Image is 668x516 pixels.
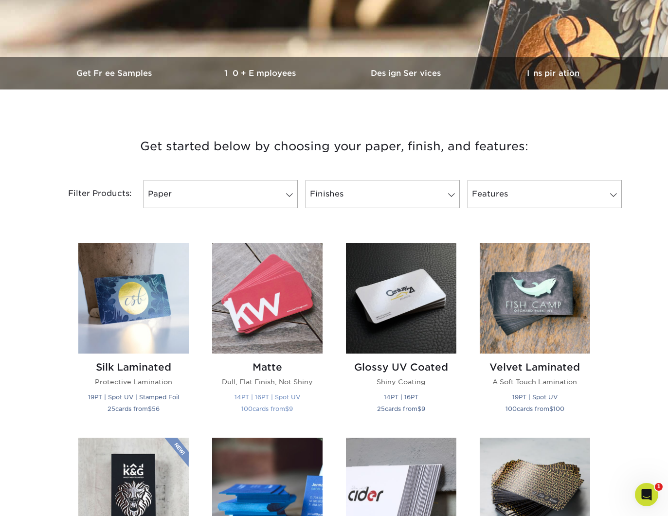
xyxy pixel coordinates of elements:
[235,393,300,401] small: 14PT | 16PT | Spot UV
[212,361,323,373] h2: Matte
[384,393,418,401] small: 14PT | 16PT
[346,243,456,354] img: Glossy UV Coated Business Cards
[480,243,590,426] a: Velvet Laminated Business Cards Velvet Laminated A Soft Touch Lamination 19PT | Spot UV 100cards ...
[655,483,663,491] span: 1
[50,125,619,168] h3: Get started below by choosing your paper, finish, and features:
[78,243,189,426] a: Silk Laminated Business Cards Silk Laminated Protective Lamination 19PT | Spot UV | Stamped Foil ...
[144,180,298,208] a: Paper
[289,405,293,412] span: 9
[241,405,253,412] span: 100
[108,405,160,412] small: cards from
[334,69,480,78] h3: Design Services
[78,243,189,354] img: Silk Laminated Business Cards
[549,405,553,412] span: $
[506,405,564,412] small: cards from
[42,180,140,208] div: Filter Products:
[480,57,626,89] a: Inspiration
[285,405,289,412] span: $
[506,405,517,412] span: 100
[346,377,456,387] p: Shiny Coating
[417,405,421,412] span: $
[480,361,590,373] h2: Velvet Laminated
[164,438,189,467] img: New Product
[468,180,622,208] a: Features
[188,69,334,78] h3: 10+ Employees
[421,405,425,412] span: 9
[78,377,189,387] p: Protective Lamination
[212,243,323,426] a: Matte Business Cards Matte Dull, Flat Finish, Not Shiny 14PT | 16PT | Spot UV 100cards from$9
[188,57,334,89] a: 10+ Employees
[241,405,293,412] small: cards from
[480,243,590,354] img: Velvet Laminated Business Cards
[42,57,188,89] a: Get Free Samples
[377,405,425,412] small: cards from
[635,483,658,506] iframe: Intercom live chat
[512,393,558,401] small: 19PT | Spot UV
[480,377,590,387] p: A Soft Touch Lamination
[480,69,626,78] h3: Inspiration
[78,361,189,373] h2: Silk Laminated
[88,393,179,401] small: 19PT | Spot UV | Stamped Foil
[334,57,480,89] a: Design Services
[2,486,83,513] iframe: Google Customer Reviews
[346,361,456,373] h2: Glossy UV Coated
[377,405,385,412] span: 25
[108,405,115,412] span: 25
[152,405,160,412] span: 56
[346,243,456,426] a: Glossy UV Coated Business Cards Glossy UV Coated Shiny Coating 14PT | 16PT 25cards from$9
[42,69,188,78] h3: Get Free Samples
[148,405,152,412] span: $
[212,243,323,354] img: Matte Business Cards
[553,405,564,412] span: 100
[306,180,460,208] a: Finishes
[212,377,323,387] p: Dull, Flat Finish, Not Shiny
